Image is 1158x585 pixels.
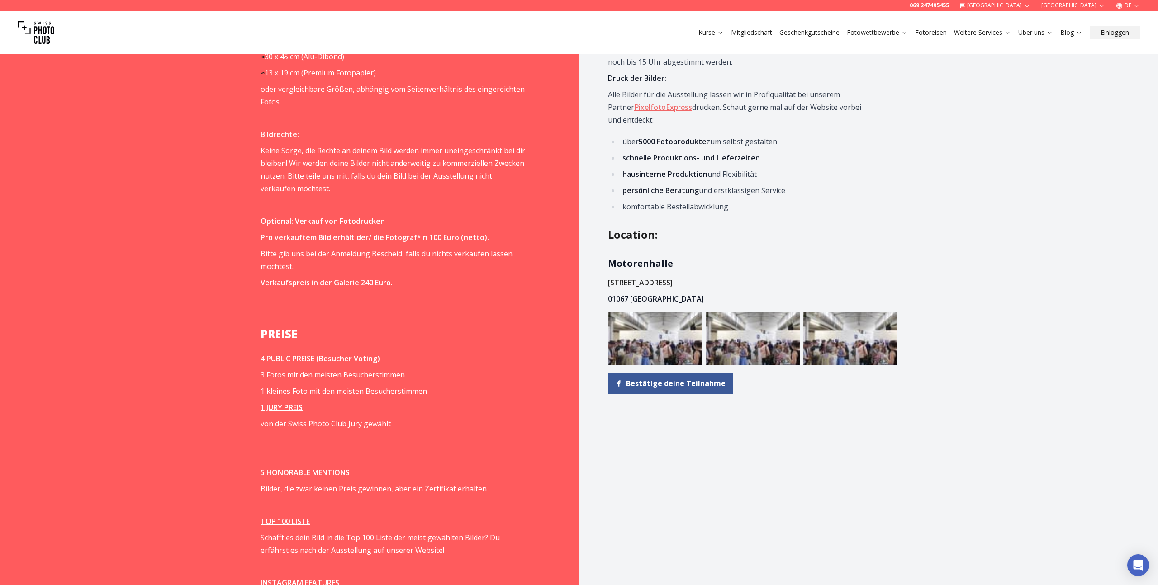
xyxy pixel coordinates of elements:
strong: schnelle Produktions- und Lieferzeiten [622,153,760,163]
span: Bilder, die zwar keinen Preis gewinnen, aber ein Zertifikat erhalten. [261,484,488,494]
li: über zum selbst gestalten [620,135,873,148]
button: Fotowettbewerbe [843,26,911,39]
a: Über uns [1018,28,1053,37]
strong: 01067 [GEOGRAPHIC_DATA] [608,294,704,304]
span: Bestätige deine Teilnahme [626,378,726,389]
img: Swiss photo club [18,14,54,51]
span: Alu-Dibond) [304,52,344,61]
span: ≈ [261,68,265,78]
a: Kurse [698,28,724,37]
strong: [STREET_ADDRESS] [608,278,673,288]
button: Fotoreisen [911,26,950,39]
button: Über uns [1015,26,1057,39]
a: Weitere Services [954,28,1011,37]
span: 3 Fotos mit den meisten Besucherstimmen [261,370,405,380]
span: ≈ [261,52,265,61]
p: Abstimmung nur in der Galerie möglich. Am Tag der Preisverleihung kann noch bis 15 Uhr abgestimmt... [608,43,873,68]
u: TOP 100 LISTE [261,516,310,526]
li: und Flexibilität [620,168,873,180]
a: PixelfotoExpress [634,102,692,112]
a: Fotowettbewerbe [847,28,908,37]
strong: 5000 Fotoprodukte [639,137,707,146]
span: Bitte gib uns bei der Anmeldung Bescheid, falls du nichts verkaufen lassen möchtest. [261,249,513,271]
button: Weitere Services [950,26,1015,39]
span: oder vergleichbare Größen, abhängig vom Seitenverhältnis des eingereichten Fotos. [261,84,525,107]
span: 1 kleines Foto mit den meisten Besucherstimmen [261,386,427,396]
u: 1 JURY PREIS [261,402,303,412]
strong: Optional: Verkauf von Fotodrucken [261,216,385,226]
u: 4 PUBLIC PREISE (Besucher Voting) [261,354,380,363]
a: 069 247495455 [910,2,949,9]
button: Kurse [695,26,727,39]
button: Blog [1057,26,1086,39]
button: Geschenkgutscheine [776,26,843,39]
h2: Location : [608,227,897,242]
span: 13 x 19 cm ( [265,68,304,78]
strong: Motorenhalle [608,257,673,269]
span: Keine Sorge, die Rechte an deinem Bild werden immer uneingeschränkt bei dir bleiben! Wir werden d... [261,146,525,193]
li: und erstklassigen Service [620,184,873,197]
strong: Druck der Bilder: [608,73,666,83]
strong: persönliche Beratung [622,185,699,195]
strong: Bildrechte: [261,129,299,139]
span: von der Swiss Photo Club Jury gewählt [261,419,391,429]
p: Premium Fotopapier) [261,66,525,79]
a: Bestätige deine Teilnahme [608,373,733,394]
li: komfortable Bestellabwicklung [620,200,873,213]
strong: Pro verkauftem Bild erhält der/ die Fotograf*in 100 Euro (netto). [261,232,489,242]
p: Alle Bilder für die Ausstellung lassen wir in Profiqualität bei unserem Partner drucken. Schaut g... [608,88,873,126]
strong: PREISE [261,326,297,341]
a: Mitgliedschaft [731,28,772,37]
u: 5 HONORABLE MENTIONS [261,467,350,477]
a: Fotoreisen [915,28,947,37]
strong: hausinterne Produktion [622,169,707,179]
button: Einloggen [1090,26,1140,39]
button: Mitgliedschaft [727,26,776,39]
a: Geschenkgutscheine [779,28,840,37]
p: 30 x 45 cm ( [261,50,525,63]
a: Blog [1060,28,1082,37]
span: Schafft es dein Bild in die Top 100 Liste der meist gewählten Bilder? Du erfährst es nach der Aus... [261,533,500,555]
div: Open Intercom Messenger [1127,554,1149,576]
strong: Verkaufspreis in der Galerie 240 Euro. [261,278,393,288]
